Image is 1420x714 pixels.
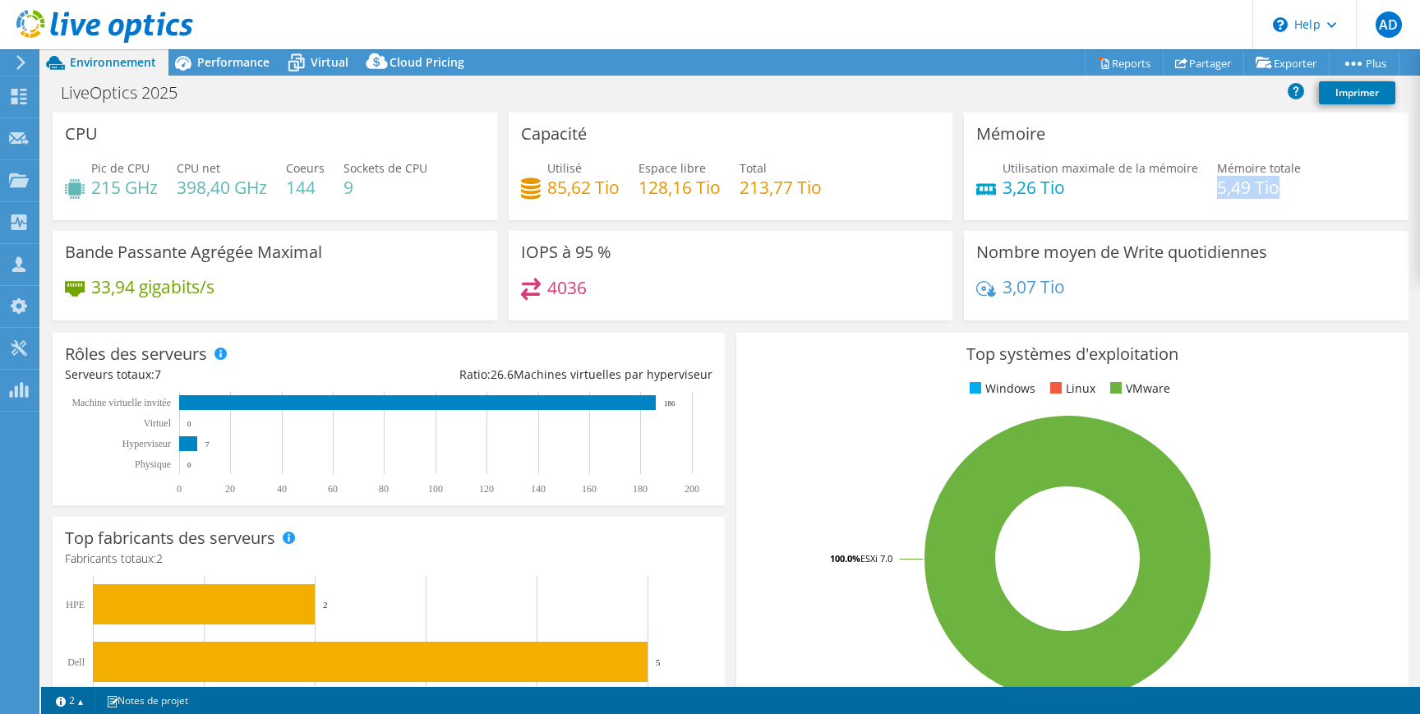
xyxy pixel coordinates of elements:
[1163,50,1244,76] a: Partager
[135,458,171,470] text: Physique
[521,243,611,261] h3: IOPS à 95 %
[343,178,427,196] h4: 9
[197,54,270,70] span: Performance
[343,160,427,176] span: Sockets de CPU
[311,54,348,70] span: Virtual
[286,160,325,176] span: Coeurs
[187,461,191,469] text: 0
[749,345,1396,363] h3: Top systèmes d'exploitation
[1319,81,1395,104] a: Imprimer
[177,160,220,176] span: CPU net
[491,366,514,382] span: 26.6
[547,178,620,196] h4: 85,62 Tio
[860,552,892,564] tspan: ESXi 7.0
[65,125,98,143] h3: CPU
[656,657,661,667] text: 5
[390,54,464,70] span: Cloud Pricing
[65,366,389,384] div: Serveurs totaux:
[1329,50,1399,76] a: Plus
[976,125,1045,143] h3: Mémoire
[1085,50,1164,76] a: Reports
[71,397,171,408] tspan: Machine virtuelle invitée
[633,483,648,495] text: 180
[1106,380,1170,398] li: VMware
[154,366,161,382] span: 7
[389,366,712,384] div: Ratio: Machines virtuelles par hyperviseur
[91,160,150,176] span: Pic de CPU
[428,483,443,495] text: 100
[277,483,287,495] text: 40
[67,656,85,668] text: Dell
[323,600,328,610] text: 2
[65,529,275,547] h3: Top fabricants des serveurs
[1243,50,1330,76] a: Exporter
[740,160,767,176] span: Total
[966,380,1035,398] li: Windows
[91,178,158,196] h4: 215 GHz
[144,417,172,429] text: Virtuel
[177,178,267,196] h4: 398,40 GHz
[53,84,203,102] h1: LiveOptics 2025
[639,178,721,196] h4: 128,16 Tio
[1217,160,1301,176] span: Mémoire totale
[65,345,207,363] h3: Rôles des serveurs
[66,599,85,610] text: HPE
[521,125,587,143] h3: Capacité
[664,399,675,408] text: 186
[286,178,325,196] h4: 144
[177,483,182,495] text: 0
[156,550,163,566] span: 2
[91,278,214,296] h4: 33,94 gigabits/s
[1046,380,1095,398] li: Linux
[531,483,546,495] text: 140
[1003,160,1198,176] span: Utilisation maximale de la mémoire
[740,178,822,196] h4: 213,77 Tio
[225,483,235,495] text: 20
[547,279,587,297] h4: 4036
[479,483,494,495] text: 120
[685,483,699,495] text: 200
[65,243,322,261] h3: Bande Passante Agrégée Maximal
[205,440,210,449] text: 7
[379,483,389,495] text: 80
[1003,178,1198,196] h4: 3,26 Tio
[1376,12,1402,38] span: AD
[328,483,338,495] text: 60
[187,420,191,428] text: 0
[70,54,156,70] span: Environnement
[122,438,171,449] text: Hyperviseur
[639,160,706,176] span: Espace libre
[95,690,200,711] a: Notes de projet
[1217,178,1301,196] h4: 5,49 Tio
[582,483,597,495] text: 160
[976,243,1267,261] h3: Nombre moyen de Write quotidiennes
[44,690,95,711] a: 2
[547,160,582,176] span: Utilisé
[1273,17,1288,32] svg: \n
[65,550,712,568] h4: Fabricants totaux:
[830,552,860,564] tspan: 100.0%
[1003,278,1065,296] h4: 3,07 Tio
